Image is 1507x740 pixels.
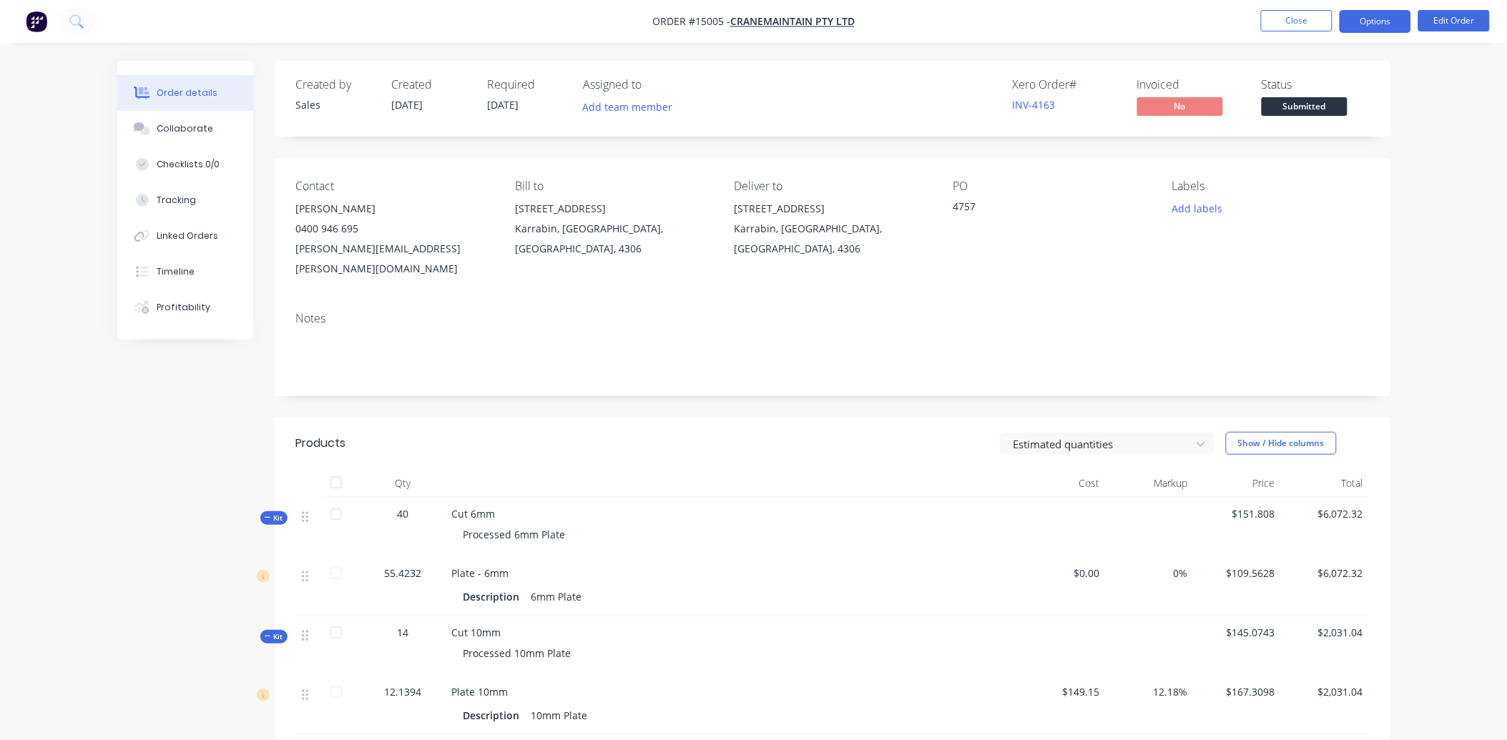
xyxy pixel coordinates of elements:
[117,75,253,111] button: Order details
[515,219,711,259] div: Karrabin, [GEOGRAPHIC_DATA], [GEOGRAPHIC_DATA], 4306
[515,199,711,259] div: [STREET_ADDRESS]Karrabin, [GEOGRAPHIC_DATA], [GEOGRAPHIC_DATA], 4306
[1261,10,1332,31] button: Close
[1106,469,1194,498] div: Markup
[1199,566,1276,581] span: $109.5628
[1024,566,1101,581] span: $0.00
[1262,97,1348,119] button: Submitted
[1226,432,1337,455] button: Show / Hide columns
[1137,78,1245,92] div: Invoiced
[488,98,519,112] span: [DATE]
[734,199,930,219] div: [STREET_ADDRESS]
[584,97,681,117] button: Add team member
[1199,684,1276,699] span: $167.3098
[296,179,492,193] div: Contact
[1172,179,1368,193] div: Labels
[652,15,730,29] span: Order #15005 -
[296,312,1369,325] div: Notes
[157,230,218,242] div: Linked Orders
[385,684,422,699] span: 12.1394
[157,194,196,207] div: Tracking
[1164,199,1230,218] button: Add labels
[260,630,288,643] button: Kit
[1199,625,1276,640] span: $145.0743
[157,158,220,171] div: Checklists 0/0
[452,685,509,699] span: Plate 10mm
[1137,97,1223,115] span: No
[157,301,210,314] div: Profitability
[463,705,526,726] div: Description
[392,78,471,92] div: Created
[953,199,1132,219] div: 4757
[1111,566,1188,581] span: 0%
[296,97,375,112] div: Sales
[734,179,930,193] div: Deliver to
[452,507,496,521] span: Cut 6mm
[117,218,253,254] button: Linked Orders
[157,122,213,135] div: Collaborate
[526,586,588,607] div: 6mm Plate
[117,182,253,218] button: Tracking
[26,11,47,32] img: Factory
[463,586,526,607] div: Description
[117,111,253,147] button: Collaborate
[296,78,375,92] div: Created by
[584,78,727,92] div: Assigned to
[1418,10,1490,31] button: Edit Order
[296,199,492,279] div: [PERSON_NAME]0400 946 695[PERSON_NAME][EMAIL_ADDRESS][PERSON_NAME][DOMAIN_NAME]
[296,199,492,219] div: [PERSON_NAME]
[1262,78,1369,92] div: Status
[515,179,711,193] div: Bill to
[452,626,501,639] span: Cut 10mm
[1287,684,1363,699] span: $2,031.04
[953,179,1149,193] div: PO
[1287,625,1363,640] span: $2,031.04
[1018,469,1106,498] div: Cost
[463,528,566,541] span: Processed 6mm Plate
[398,506,409,521] span: 40
[117,254,253,290] button: Timeline
[452,566,509,580] span: Plate - 6mm
[265,513,283,523] span: Kit
[157,87,217,99] div: Order details
[526,705,594,726] div: 10mm Plate
[1194,469,1282,498] div: Price
[1111,684,1188,699] span: 12.18%
[296,435,346,452] div: Products
[296,219,492,239] div: 0400 946 695
[157,265,195,278] div: Timeline
[1281,469,1369,498] div: Total
[730,15,855,29] a: Cranemaintain Pty Ltd
[1199,506,1276,521] span: $151.808
[117,147,253,182] button: Checklists 0/0
[575,97,680,117] button: Add team member
[1287,506,1363,521] span: $6,072.32
[1024,684,1101,699] span: $149.15
[734,219,930,259] div: Karrabin, [GEOGRAPHIC_DATA], [GEOGRAPHIC_DATA], 4306
[1262,97,1348,115] span: Submitted
[488,78,566,92] div: Required
[1340,10,1411,33] button: Options
[360,469,446,498] div: Qty
[515,199,711,219] div: [STREET_ADDRESS]
[385,566,422,581] span: 55.4232
[1013,78,1120,92] div: Xero Order #
[734,199,930,259] div: [STREET_ADDRESS]Karrabin, [GEOGRAPHIC_DATA], [GEOGRAPHIC_DATA], 4306
[392,98,423,112] span: [DATE]
[296,239,492,279] div: [PERSON_NAME][EMAIL_ADDRESS][PERSON_NAME][DOMAIN_NAME]
[1287,566,1363,581] span: $6,072.32
[1013,98,1056,112] a: INV-4163
[117,290,253,325] button: Profitability
[463,646,571,660] span: Processed 10mm Plate
[398,625,409,640] span: 14
[260,511,288,525] button: Kit
[265,631,283,642] span: Kit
